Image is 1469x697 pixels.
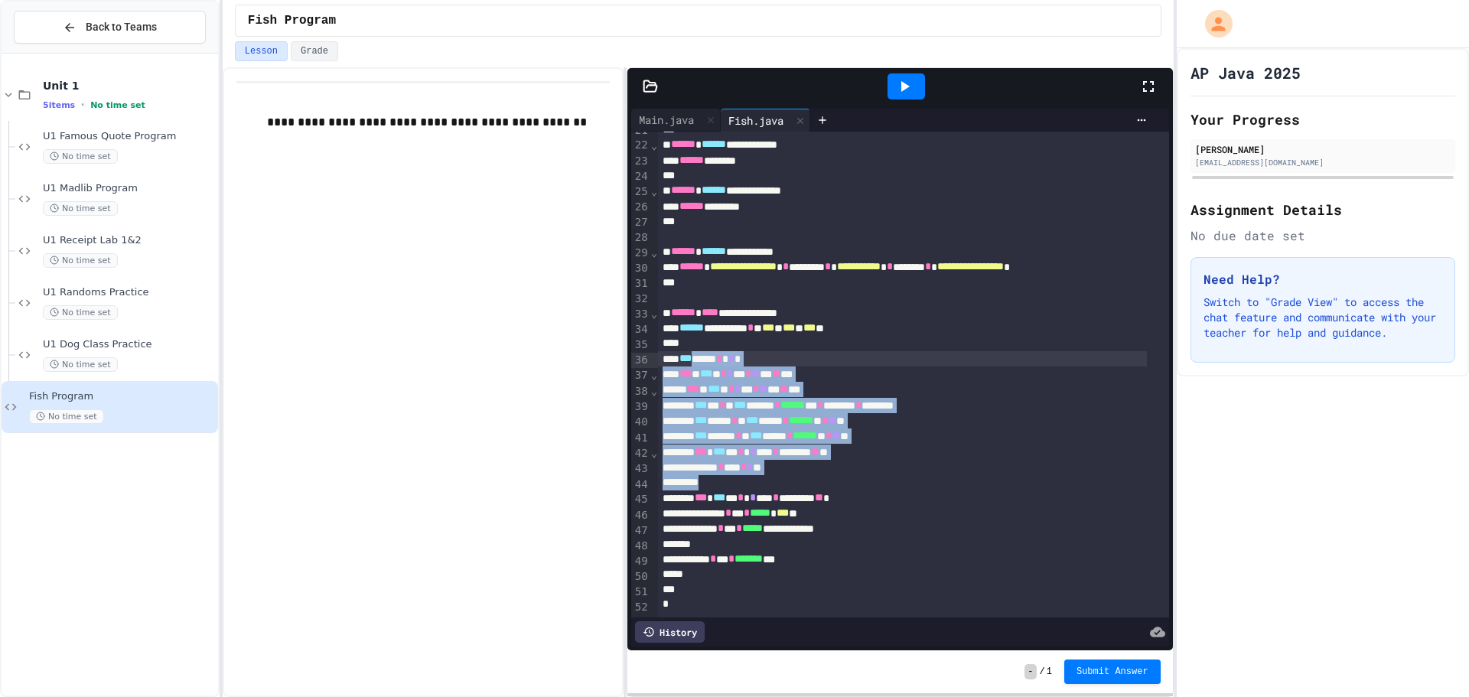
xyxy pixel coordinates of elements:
[43,130,215,143] span: U1 Famous Quote Program
[631,523,650,539] div: 47
[650,447,658,459] span: Fold line
[631,353,650,368] div: 36
[721,112,791,129] div: Fish.java
[1191,109,1455,130] h2: Your Progress
[291,41,338,61] button: Grade
[650,139,658,151] span: Fold line
[248,11,336,30] span: Fish Program
[631,154,650,169] div: 23
[86,19,157,35] span: Back to Teams
[631,585,650,600] div: 51
[631,112,702,128] div: Main.java
[650,385,658,397] span: Fold line
[1077,666,1148,678] span: Submit Answer
[631,446,650,461] div: 42
[29,409,104,424] span: No time set
[631,461,650,477] div: 43
[631,337,650,353] div: 35
[1191,199,1455,220] h2: Assignment Details
[650,369,658,381] span: Fold line
[81,99,84,111] span: •
[631,307,650,322] div: 33
[650,308,658,320] span: Fold line
[631,230,650,246] div: 28
[1204,295,1442,340] p: Switch to "Grade View" to access the chat feature and communicate with your teacher for help and ...
[721,109,810,132] div: Fish.java
[631,200,650,215] div: 26
[650,246,658,259] span: Fold line
[1024,664,1036,679] span: -
[43,286,215,299] span: U1 Randoms Practice
[631,276,650,292] div: 31
[43,182,215,195] span: U1 Madlib Program
[631,261,650,276] div: 30
[635,621,705,643] div: History
[43,253,118,268] span: No time set
[631,508,650,523] div: 46
[631,109,721,132] div: Main.java
[631,477,650,493] div: 44
[1191,226,1455,245] div: No due date set
[43,79,215,93] span: Unit 1
[43,149,118,164] span: No time set
[43,100,75,110] span: 5 items
[43,234,215,247] span: U1 Receipt Lab 1&2
[43,305,118,320] span: No time set
[235,41,288,61] button: Lesson
[1195,157,1451,168] div: [EMAIL_ADDRESS][DOMAIN_NAME]
[631,415,650,430] div: 40
[1064,660,1161,684] button: Submit Answer
[631,399,650,415] div: 39
[631,554,650,569] div: 49
[29,390,215,403] span: Fish Program
[631,539,650,554] div: 48
[43,338,215,351] span: U1 Dog Class Practice
[1195,142,1451,156] div: [PERSON_NAME]
[631,384,650,399] div: 38
[631,246,650,261] div: 29
[631,292,650,307] div: 32
[631,322,650,337] div: 34
[1047,666,1052,678] span: 1
[1204,270,1442,288] h3: Need Help?
[43,201,118,216] span: No time set
[631,492,650,507] div: 45
[1191,62,1301,83] h1: AP Java 2025
[1189,6,1236,41] div: My Account
[1040,666,1045,678] span: /
[631,215,650,230] div: 27
[631,169,650,184] div: 24
[631,600,650,615] div: 52
[90,100,145,110] span: No time set
[631,569,650,585] div: 50
[631,368,650,383] div: 37
[43,357,118,372] span: No time set
[14,11,206,44] button: Back to Teams
[631,138,650,153] div: 22
[631,431,650,446] div: 41
[650,185,658,197] span: Fold line
[631,184,650,200] div: 25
